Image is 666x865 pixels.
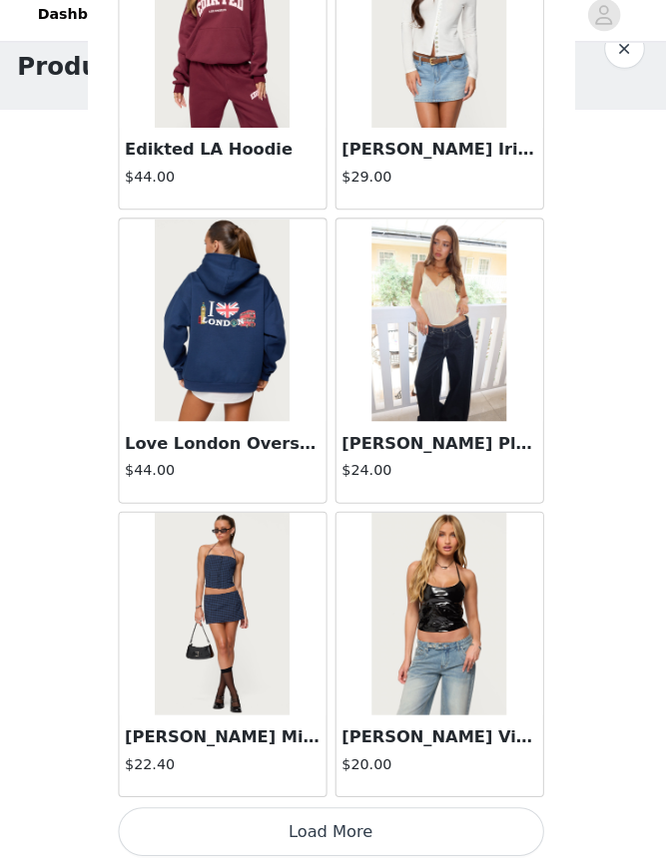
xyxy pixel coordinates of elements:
h3: Love London Oversized Hoodie [131,437,323,461]
h3: [PERSON_NAME] Vinyl Halter Top [344,726,536,750]
h3: Edikted LA Hoodie [131,148,323,172]
a: Dashboard [32,4,141,49]
div: avatar [592,11,611,43]
img: Love London Oversized Hoodie [160,227,293,427]
img: Winsley Gingham Mini Skort [160,517,293,716]
h4: $44.00 [131,465,323,486]
img: Rhian Lacey Pleated Babydoll Top [373,227,506,427]
h3: [PERSON_NAME] Iridescent Button Up Shirt [344,148,536,172]
h4: $24.00 [344,465,536,486]
h4: $22.40 [131,754,323,775]
h4: $20.00 [344,754,536,775]
h1: Products [24,60,144,96]
button: Load More [124,807,543,855]
h3: [PERSON_NAME] Pleated Babydoll Top [344,437,536,461]
img: Vikki Vinyl Halter Top [373,517,506,716]
h3: [PERSON_NAME] Mini Skort [131,726,323,750]
h4: $29.00 [344,176,536,197]
h4: $44.00 [131,176,323,197]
